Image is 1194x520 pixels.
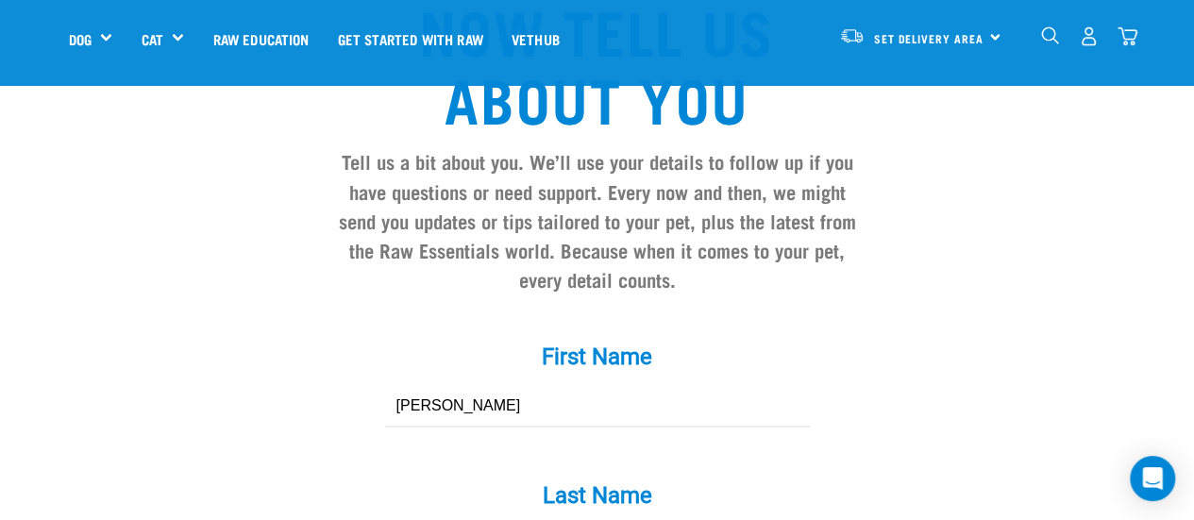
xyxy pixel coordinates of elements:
[329,146,866,294] h4: Tell us a bit about you. We’ll use your details to follow up if you have questions or need suppor...
[198,1,323,76] a: Raw Education
[314,339,881,373] label: First Name
[1041,26,1059,44] img: home-icon-1@2x.png
[141,28,162,50] a: Cat
[314,478,881,512] label: Last Name
[324,1,497,76] a: Get started with Raw
[497,1,574,76] a: Vethub
[69,28,92,50] a: Dog
[1118,26,1137,46] img: home-icon@2x.png
[874,35,984,42] span: Set Delivery Area
[1079,26,1099,46] img: user.png
[839,27,865,44] img: van-moving.png
[1130,456,1175,501] div: Open Intercom Messenger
